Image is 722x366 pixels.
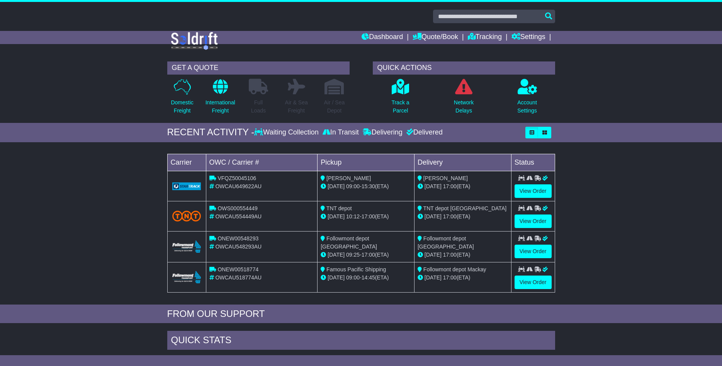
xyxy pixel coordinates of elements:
[418,251,508,259] div: (ETA)
[511,154,555,171] td: Status
[404,128,443,137] div: Delivered
[391,78,409,119] a: Track aParcel
[414,154,511,171] td: Delivery
[205,78,236,119] a: InternationalFreight
[373,61,555,75] div: QUICK ACTIONS
[324,99,345,115] p: Air / Sea Depot
[172,271,201,284] img: Followmont_Transport.png
[170,78,194,119] a: DomesticFreight
[321,213,411,221] div: - (ETA)
[517,78,537,119] a: AccountSettings
[167,154,206,171] td: Carrier
[425,183,442,189] span: [DATE]
[328,252,345,258] span: [DATE]
[443,274,457,281] span: 17:00
[172,211,201,221] img: TNT_Domestic.png
[443,252,457,258] span: 17:00
[515,184,552,198] a: View Order
[362,213,375,220] span: 17:00
[443,213,457,220] span: 17:00
[454,78,474,119] a: NetworkDelays
[418,213,508,221] div: (ETA)
[321,251,411,259] div: - (ETA)
[425,274,442,281] span: [DATE]
[215,243,262,250] span: OWCAU548293AU
[346,252,360,258] span: 09:25
[171,99,193,115] p: Domestic Freight
[206,99,235,115] p: International Freight
[454,99,474,115] p: Network Delays
[285,99,308,115] p: Air & Sea Freight
[425,252,442,258] span: [DATE]
[515,245,552,258] a: View Order
[321,274,411,282] div: - (ETA)
[362,252,375,258] span: 17:00
[425,213,442,220] span: [DATE]
[217,175,256,181] span: VFQZ50045106
[362,183,375,189] span: 15:30
[391,99,409,115] p: Track a Parcel
[346,274,360,281] span: 09:00
[328,274,345,281] span: [DATE]
[254,128,320,137] div: Waiting Collection
[167,127,255,138] div: RECENT ACTIVITY -
[468,31,502,44] a: Tracking
[423,175,468,181] span: [PERSON_NAME]
[217,235,258,242] span: ONEW00548293
[423,205,507,211] span: TNT depot [GEOGRAPHIC_DATA]
[423,266,486,272] span: Followmont depot Mackay
[515,276,552,289] a: View Order
[346,183,360,189] span: 09:00
[511,31,545,44] a: Settings
[443,183,457,189] span: 17:00
[167,61,350,75] div: GET A QUOTE
[167,308,555,320] div: FROM OUR SUPPORT
[215,213,262,220] span: OWCAU554449AU
[217,266,258,272] span: ONEW00518774
[362,31,403,44] a: Dashboard
[206,154,318,171] td: OWC / Carrier #
[172,240,201,253] img: Followmont_Transport.png
[517,99,537,115] p: Account Settings
[321,128,361,137] div: In Transit
[515,214,552,228] a: View Order
[215,274,262,281] span: OWCAU518774AU
[167,331,555,352] div: Quick Stats
[172,182,201,190] img: GetCarrierServiceLogo
[217,205,258,211] span: OWS000554449
[326,205,352,211] span: TNT depot
[418,235,474,250] span: Followmont depot [GEOGRAPHIC_DATA]
[249,99,268,115] p: Full Loads
[215,183,262,189] span: OWCAU649622AU
[321,182,411,191] div: - (ETA)
[318,154,415,171] td: Pickup
[418,274,508,282] div: (ETA)
[413,31,458,44] a: Quote/Book
[326,175,371,181] span: [PERSON_NAME]
[328,213,345,220] span: [DATE]
[346,213,360,220] span: 10:12
[418,182,508,191] div: (ETA)
[361,128,404,137] div: Delivering
[326,266,386,272] span: Famous Pacific Shipping
[328,183,345,189] span: [DATE]
[362,274,375,281] span: 14:45
[321,235,377,250] span: Followmont depot [GEOGRAPHIC_DATA]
